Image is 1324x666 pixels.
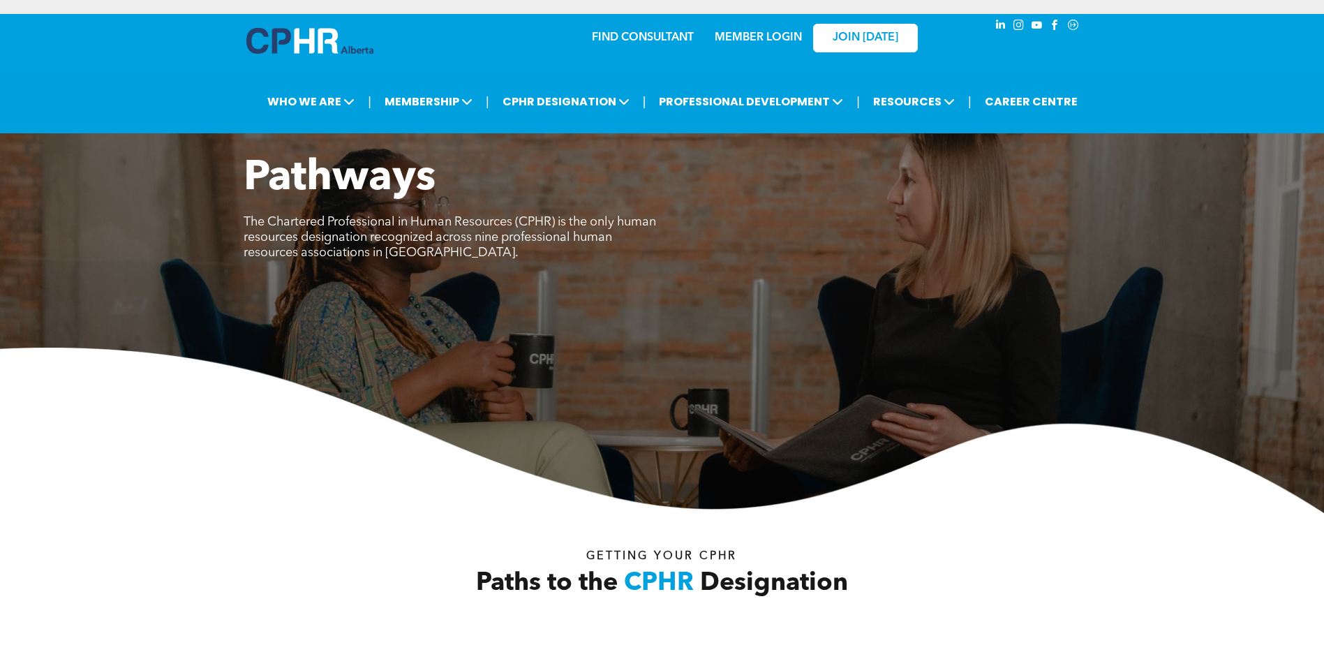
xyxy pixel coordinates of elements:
[968,87,972,116] li: |
[833,31,898,45] span: JOIN [DATE]
[981,89,1082,114] a: CAREER CENTRE
[655,89,847,114] span: PROFESSIONAL DEVELOPMENT
[1011,17,1027,36] a: instagram
[244,216,656,259] span: The Chartered Professional in Human Resources (CPHR) is the only human resources designation reco...
[263,89,359,114] span: WHO WE ARE
[1066,17,1081,36] a: Social network
[715,32,802,43] a: MEMBER LOGIN
[498,89,634,114] span: CPHR DESIGNATION
[486,87,489,116] li: |
[586,551,737,562] span: Getting your Cphr
[246,28,373,54] img: A blue and white logo for cp alberta
[869,89,959,114] span: RESOURCES
[624,571,694,596] span: CPHR
[244,158,436,200] span: Pathways
[380,89,477,114] span: MEMBERSHIP
[813,24,918,52] a: JOIN [DATE]
[368,87,371,116] li: |
[592,32,694,43] a: FIND CONSULTANT
[643,87,646,116] li: |
[476,571,618,596] span: Paths to the
[856,87,860,116] li: |
[700,571,848,596] span: Designation
[993,17,1009,36] a: linkedin
[1029,17,1045,36] a: youtube
[1048,17,1063,36] a: facebook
